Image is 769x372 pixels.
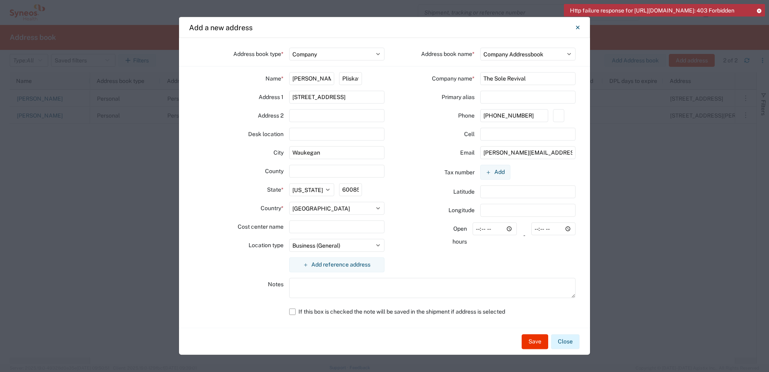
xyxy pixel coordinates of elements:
[448,204,475,217] label: Longitude
[289,257,385,272] button: Add reference address
[259,91,284,103] label: Address 1
[258,109,284,122] label: Address 2
[265,165,284,178] label: County
[267,183,284,196] label: State
[522,334,548,349] button: Save
[339,183,362,196] input: Postal code
[289,72,335,85] input: First
[289,305,576,318] label: If this box is checked the note will be saved in the shipment if address is selected
[432,72,475,85] label: Company name
[522,222,526,248] div: -
[268,278,284,291] label: Notes
[249,239,284,252] label: Location type
[568,18,587,37] button: Close
[464,128,475,141] label: Cell
[261,202,284,215] label: Country
[339,72,362,85] input: Last
[438,222,467,248] label: Open hours
[189,22,253,33] h4: Add a new address
[453,185,475,198] label: Latitude
[421,48,475,60] label: Address book name
[384,165,480,180] div: Tax number
[442,91,475,103] label: Primary alias
[458,109,475,122] label: Phone
[233,48,284,60] label: Address book type
[238,220,284,233] label: Cost center name
[551,334,580,349] button: Close
[460,146,475,159] label: Email
[248,128,284,141] label: Desk location
[273,146,284,159] label: City
[480,165,510,180] button: Add
[265,72,284,85] label: Name
[570,7,734,14] span: Http failure response for [URL][DOMAIN_NAME]: 403 Forbidden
